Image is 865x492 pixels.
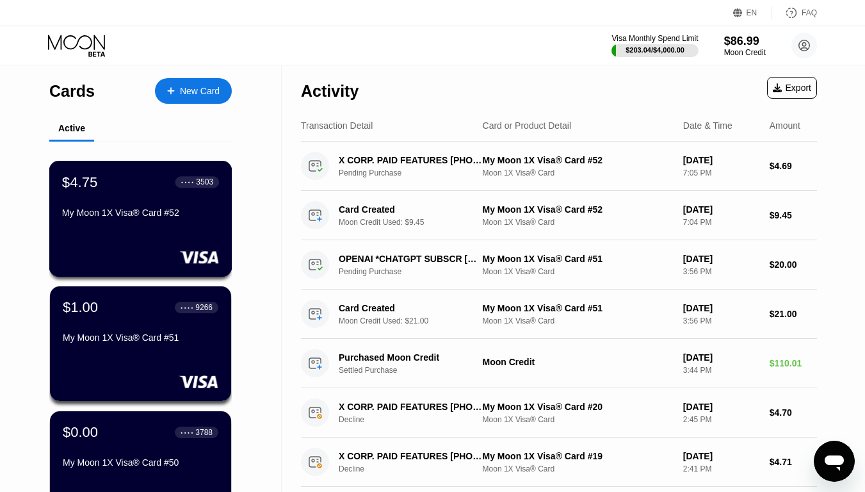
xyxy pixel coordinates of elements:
[626,46,684,54] div: $203.04 / $4,000.00
[180,86,220,97] div: New Card
[611,34,698,57] div: Visa Monthly Spend Limit$203.04/$4,000.00
[483,415,673,424] div: Moon 1X Visa® Card
[770,457,817,467] div: $4.71
[63,457,218,468] div: My Moon 1X Visa® Card #50
[724,35,766,57] div: $86.99Moon Credit
[683,120,732,131] div: Date & Time
[301,339,817,388] div: Purchased Moon CreditSettled PurchaseMoon Credit[DATE]3:44 PM$110.01
[339,155,482,165] div: X CORP. PAID FEATURES [PHONE_NUMBER] US
[339,218,493,227] div: Moon Credit Used: $9.45
[770,120,800,131] div: Amount
[767,77,817,99] div: Export
[339,168,493,177] div: Pending Purchase
[770,161,817,171] div: $4.69
[301,438,817,487] div: X CORP. PAID FEATURES [PHONE_NUMBER] USDeclineMy Moon 1X Visa® Card #19Moon 1X Visa® Card[DATE]2:...
[683,254,759,264] div: [DATE]
[301,142,817,191] div: X CORP. PAID FEATURES [PHONE_NUMBER] USPending PurchaseMy Moon 1X Visa® Card #52Moon 1X Visa® Car...
[683,366,759,375] div: 3:44 PM
[155,78,232,104] div: New Card
[683,168,759,177] div: 7:05 PM
[339,402,482,412] div: X CORP. PAID FEATURES [PHONE_NUMBER] US
[802,8,817,17] div: FAQ
[611,34,698,43] div: Visa Monthly Spend Limit
[339,316,493,325] div: Moon Credit Used: $21.00
[483,204,673,215] div: My Moon 1X Visa® Card #52
[770,309,817,319] div: $21.00
[181,180,194,184] div: ● ● ● ●
[63,332,218,343] div: My Moon 1X Visa® Card #51
[683,267,759,276] div: 3:56 PM
[50,286,231,401] div: $1.00● ● ● ●9266My Moon 1X Visa® Card #51
[683,402,759,412] div: [DATE]
[339,366,493,375] div: Settled Purchase
[339,254,482,264] div: OPENAI *CHATGPT SUBSCR [PHONE_NUMBER] US
[683,303,759,313] div: [DATE]
[58,123,85,133] div: Active
[683,155,759,165] div: [DATE]
[683,352,759,363] div: [DATE]
[63,299,98,316] div: $1.00
[683,451,759,461] div: [DATE]
[483,451,673,461] div: My Moon 1X Visa® Card #19
[733,6,772,19] div: EN
[483,218,673,227] div: Moon 1X Visa® Card
[770,407,817,418] div: $4.70
[814,441,855,482] iframe: Кнопка запуска окна обмена сообщениями
[301,82,359,101] div: Activity
[683,218,759,227] div: 7:04 PM
[483,357,673,367] div: Moon Credit
[483,120,572,131] div: Card or Product Detail
[339,464,493,473] div: Decline
[770,358,817,368] div: $110.01
[62,174,98,190] div: $4.75
[724,35,766,48] div: $86.99
[747,8,757,17] div: EN
[62,208,219,218] div: My Moon 1X Visa® Card #52
[49,82,95,101] div: Cards
[301,388,817,438] div: X CORP. PAID FEATURES [PHONE_NUMBER] USDeclineMy Moon 1X Visa® Card #20Moon 1X Visa® Card[DATE]2:...
[301,290,817,339] div: Card CreatedMoon Credit Used: $21.00My Moon 1X Visa® Card #51Moon 1X Visa® Card[DATE]3:56 PM$21.00
[50,161,231,276] div: $4.75● ● ● ●3503My Moon 1X Visa® Card #52
[683,204,759,215] div: [DATE]
[483,464,673,473] div: Moon 1X Visa® Card
[770,259,817,270] div: $20.00
[683,316,759,325] div: 3:56 PM
[339,352,482,363] div: Purchased Moon Credit
[339,204,482,215] div: Card Created
[483,254,673,264] div: My Moon 1X Visa® Card #51
[195,303,213,312] div: 9266
[339,451,482,461] div: X CORP. PAID FEATURES [PHONE_NUMBER] US
[339,415,493,424] div: Decline
[770,210,817,220] div: $9.45
[339,267,493,276] div: Pending Purchase
[483,168,673,177] div: Moon 1X Visa® Card
[683,415,759,424] div: 2:45 PM
[773,83,811,93] div: Export
[724,48,766,57] div: Moon Credit
[196,177,213,186] div: 3503
[63,424,98,441] div: $0.00
[181,430,193,434] div: ● ● ● ●
[483,303,673,313] div: My Moon 1X Visa® Card #51
[483,402,673,412] div: My Moon 1X Visa® Card #20
[301,120,373,131] div: Transaction Detail
[483,155,673,165] div: My Moon 1X Visa® Card #52
[683,464,759,473] div: 2:41 PM
[483,267,673,276] div: Moon 1X Visa® Card
[301,191,817,240] div: Card CreatedMoon Credit Used: $9.45My Moon 1X Visa® Card #52Moon 1X Visa® Card[DATE]7:04 PM$9.45
[195,428,213,437] div: 3788
[483,316,673,325] div: Moon 1X Visa® Card
[772,6,817,19] div: FAQ
[301,240,817,290] div: OPENAI *CHATGPT SUBSCR [PHONE_NUMBER] USPending PurchaseMy Moon 1X Visa® Card #51Moon 1X Visa® Ca...
[181,306,193,309] div: ● ● ● ●
[339,303,482,313] div: Card Created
